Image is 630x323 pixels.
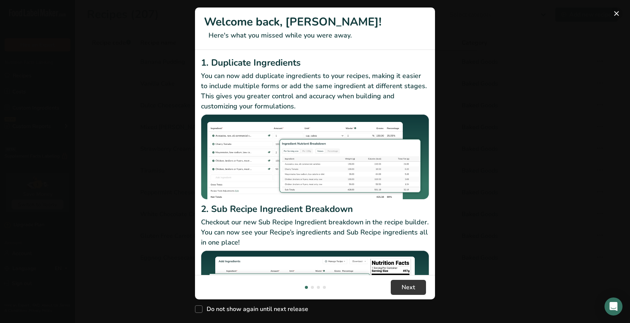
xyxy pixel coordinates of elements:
h1: Welcome back, [PERSON_NAME]! [204,14,426,30]
img: Duplicate Ingredients [201,114,429,200]
div: Open Intercom Messenger [604,297,622,315]
span: Next [402,283,415,292]
p: You can now add duplicate ingredients to your recipes, making it easier to include multiple forms... [201,71,429,111]
button: Next [391,280,426,295]
span: Do not show again until next release [202,305,308,313]
h2: 2. Sub Recipe Ingredient Breakdown [201,202,429,216]
p: Here's what you missed while you were away. [204,30,426,41]
p: Checkout our new Sub Recipe Ingredient breakdown in the recipe builder. You can now see your Reci... [201,217,429,248]
h2: 1. Duplicate Ingredients [201,56,429,69]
